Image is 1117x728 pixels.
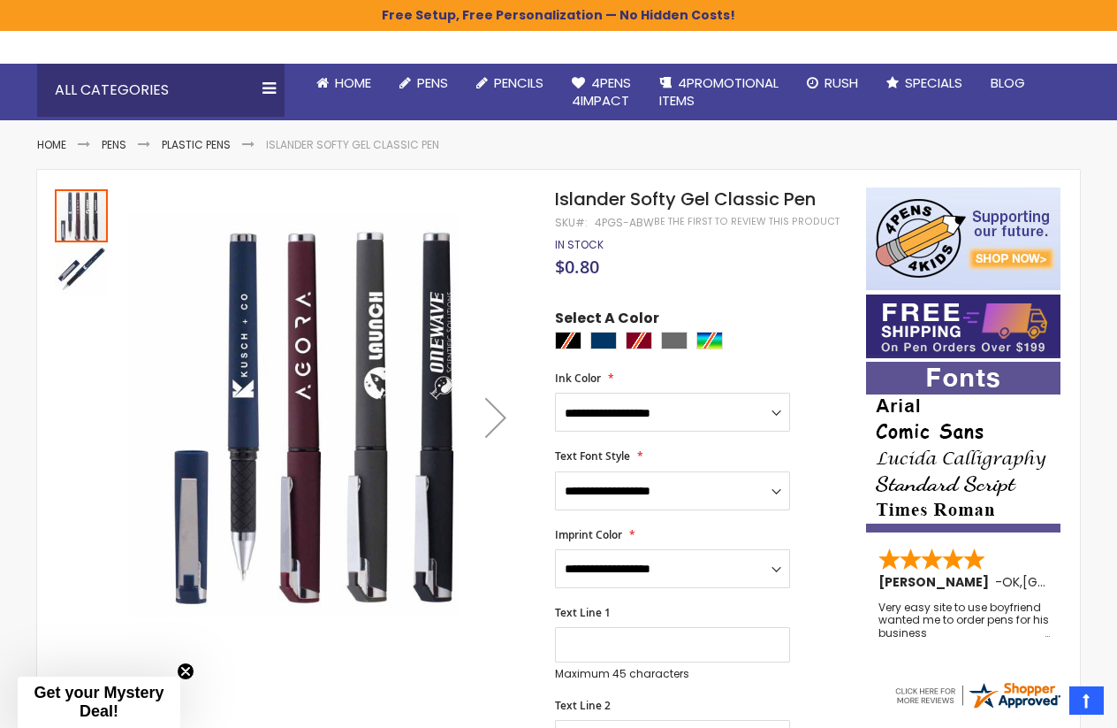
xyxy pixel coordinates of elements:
p: Maximum 45 characters [555,667,790,681]
span: Rush [824,73,858,92]
a: 4PROMOTIONALITEMS [645,64,793,121]
div: Navy Blue [590,332,617,349]
span: Home [335,73,371,92]
div: 4PGS-ABW [595,216,654,230]
img: Islander Softy Gel Classic Pen [55,244,108,297]
span: Pens [417,73,448,92]
a: 4Pens4impact [558,64,645,121]
a: Pens [385,64,462,103]
span: Text Font Style [555,448,630,464]
strong: SKU [555,215,588,230]
a: Top [1069,686,1104,715]
a: Blog [976,64,1039,103]
div: Next [460,188,531,647]
span: Select A Color [555,309,659,333]
div: Availability [555,238,604,252]
a: Specials [872,64,976,103]
div: Grey [661,332,688,349]
span: Imprint Color [555,527,622,542]
a: Home [302,64,385,103]
li: Islander Softy Gel Classic Pen [266,138,439,152]
span: Ink Color [555,371,601,386]
span: Islander Softy Gel Classic Pen [555,187,816,211]
div: Islander Softy Gel Classic Pen [55,242,108,297]
a: Plastic Pens [162,137,231,152]
a: Pens [102,137,126,152]
a: Be the first to review this product [654,215,840,228]
a: 4pens.com certificate URL [893,700,1062,715]
span: Text Line 1 [555,605,611,620]
div: Very easy site to use boyfriend wanted me to order pens for his business [878,602,1050,640]
img: 4pens 4 kids [866,188,1060,290]
span: OK [1002,573,1020,591]
span: Get your Mystery Deal! [34,684,163,720]
div: All Categories [37,64,285,117]
span: [PERSON_NAME] [878,573,995,591]
a: Pencils [462,64,558,103]
span: $0.80 [555,255,599,279]
span: Specials [905,73,962,92]
a: Home [37,137,66,152]
img: font-personalization-examples [866,362,1060,533]
button: Close teaser [177,663,194,680]
div: Islander Softy Gel Classic Pen [55,188,110,242]
span: 4Pens 4impact [572,73,631,110]
img: Free shipping on orders over $199 [866,295,1060,358]
a: Rush [793,64,872,103]
img: 4pens.com widget logo [893,679,1062,711]
span: Blog [991,73,1025,92]
div: Get your Mystery Deal!Close teaser [18,677,180,728]
span: Text Line 2 [555,698,611,713]
span: 4PROMOTIONAL ITEMS [659,73,779,110]
span: In stock [555,237,604,252]
span: Pencils [494,73,543,92]
img: Islander Softy Gel Classic Pen [127,213,531,617]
